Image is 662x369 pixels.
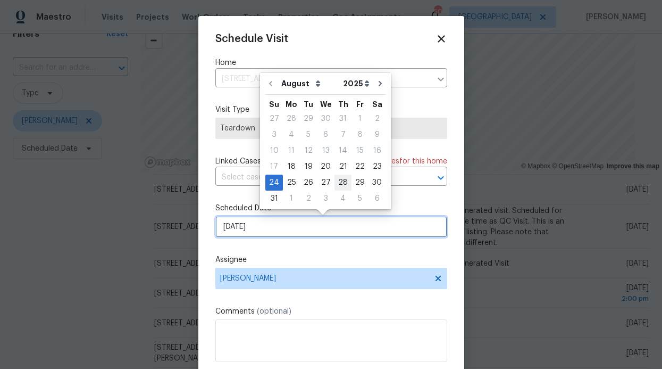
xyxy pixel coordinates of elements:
[351,111,368,126] div: 1
[283,159,300,174] div: 18
[283,127,300,142] div: 4
[265,191,283,207] div: Sun Aug 31 2025
[372,73,388,94] button: Go to next month
[317,127,334,142] div: 6
[286,101,297,108] abbr: Monday
[283,159,300,175] div: Mon Aug 18 2025
[215,34,288,44] span: Schedule Visit
[265,143,283,159] div: Sun Aug 10 2025
[351,159,368,174] div: 22
[368,127,386,142] div: 9
[300,175,317,191] div: Tue Aug 26 2025
[215,306,447,317] label: Comments
[215,169,417,186] input: Select cases
[300,111,317,126] div: 29
[263,73,279,94] button: Go to previous month
[317,159,334,174] div: 20
[334,143,351,158] div: 14
[317,175,334,190] div: 27
[338,101,348,108] abbr: Thursday
[317,159,334,175] div: Wed Aug 20 2025
[300,159,317,174] div: 19
[257,308,291,315] span: (optional)
[372,101,382,108] abbr: Saturday
[334,127,351,142] div: 7
[351,127,368,143] div: Fri Aug 08 2025
[215,255,447,265] label: Assignee
[317,127,334,143] div: Wed Aug 06 2025
[283,175,300,191] div: Mon Aug 25 2025
[300,111,317,127] div: Tue Jul 29 2025
[334,159,351,175] div: Thu Aug 21 2025
[351,191,368,207] div: Fri Sep 05 2025
[334,127,351,143] div: Thu Aug 07 2025
[317,111,334,127] div: Wed Jul 30 2025
[215,104,447,115] label: Visit Type
[351,111,368,127] div: Fri Aug 01 2025
[265,127,283,142] div: 3
[317,191,334,207] div: Wed Sep 03 2025
[368,191,386,206] div: 6
[351,159,368,175] div: Fri Aug 22 2025
[368,159,386,174] div: 23
[304,101,313,108] abbr: Tuesday
[220,123,442,134] span: Teardown
[215,156,261,167] span: Linked Cases
[283,127,300,143] div: Mon Aug 04 2025
[265,127,283,143] div: Sun Aug 03 2025
[283,191,300,207] div: Mon Sep 01 2025
[337,156,447,167] span: There are case s for this home
[283,143,300,158] div: 11
[283,175,300,190] div: 25
[334,143,351,159] div: Thu Aug 14 2025
[334,191,351,206] div: 4
[265,159,283,175] div: Sun Aug 17 2025
[300,159,317,175] div: Tue Aug 19 2025
[283,191,300,206] div: 1
[334,175,351,191] div: Thu Aug 28 2025
[283,111,300,127] div: Mon Jul 28 2025
[351,175,368,191] div: Fri Aug 29 2025
[265,111,283,127] div: Sun Jul 27 2025
[265,143,283,158] div: 10
[300,143,317,158] div: 12
[368,143,386,158] div: 16
[320,101,332,108] abbr: Wednesday
[334,111,351,127] div: Thu Jul 31 2025
[215,203,447,214] label: Scheduled Date
[300,143,317,159] div: Tue Aug 12 2025
[368,175,386,190] div: 30
[215,58,447,68] label: Home
[317,143,334,158] div: 13
[435,33,447,45] span: Close
[317,143,334,159] div: Wed Aug 13 2025
[351,127,368,142] div: 8
[265,159,283,174] div: 17
[334,159,351,174] div: 21
[356,101,364,108] abbr: Friday
[283,143,300,159] div: Mon Aug 11 2025
[279,76,340,92] select: Month
[220,274,429,283] span: [PERSON_NAME]
[351,191,368,206] div: 5
[351,143,368,158] div: 15
[368,175,386,191] div: Sat Aug 30 2025
[368,191,386,207] div: Sat Sep 06 2025
[300,127,317,142] div: 5
[433,170,448,185] button: Open
[317,175,334,191] div: Wed Aug 27 2025
[265,175,283,190] div: 24
[334,175,351,190] div: 28
[351,175,368,190] div: 29
[269,101,279,108] abbr: Sunday
[300,191,317,206] div: 2
[368,127,386,143] div: Sat Aug 09 2025
[215,71,431,87] input: Enter in an address
[317,191,334,206] div: 3
[265,111,283,126] div: 27
[368,159,386,175] div: Sat Aug 23 2025
[340,76,372,92] select: Year
[334,111,351,126] div: 31
[300,175,317,190] div: 26
[368,111,386,126] div: 2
